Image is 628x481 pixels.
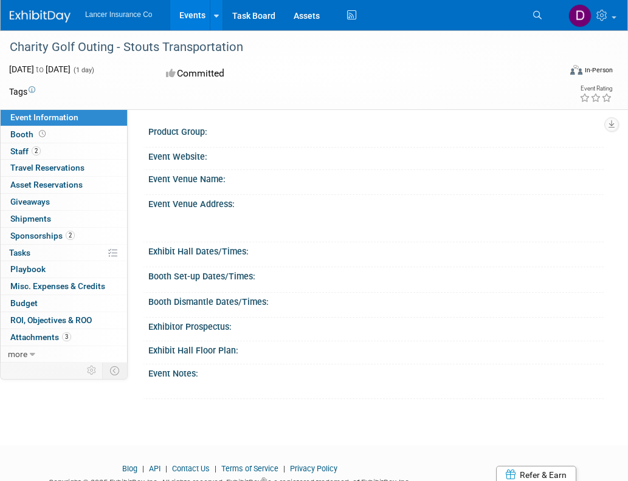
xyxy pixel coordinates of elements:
[103,363,128,378] td: Toggle Event Tabs
[85,10,152,19] span: Lancer Insurance Co
[122,464,137,473] a: Blog
[1,211,127,227] a: Shipments
[149,464,160,473] a: API
[1,160,127,176] a: Travel Reservations
[62,332,71,341] span: 3
[9,86,35,98] td: Tags
[1,245,127,261] a: Tasks
[221,464,278,473] a: Terms of Service
[148,242,604,258] div: Exhibit Hall Dates/Times:
[568,4,592,27] img: Dana Turilli
[72,66,94,74] span: (1 day)
[148,341,604,356] div: Exhibit Hall Floor Plan:
[10,112,78,122] span: Event Information
[162,63,348,84] div: Committed
[139,464,147,473] span: |
[10,231,75,241] span: Sponsorships
[36,129,48,138] span: Booth not reserved yet
[10,264,46,274] span: Playbook
[32,146,41,155] span: 2
[1,177,127,193] a: Asset Reservations
[10,298,38,308] span: Budget
[520,63,613,81] div: Event Format
[1,329,127,346] a: Attachments3
[10,146,41,156] span: Staff
[10,315,92,325] span: ROI, Objectives & ROO
[10,163,85,172] span: Travel Reservations
[10,281,105,291] span: Misc. Expenses & Credits
[584,66,613,75] div: In-Person
[9,64,71,74] span: [DATE] [DATE]
[212,464,219,473] span: |
[1,194,127,210] a: Giveaways
[148,318,604,333] div: Exhibitor Prospectus:
[570,65,582,75] img: Format-Inperson.png
[10,10,71,22] img: ExhibitDay
[1,109,127,126] a: Event Information
[148,267,604,282] div: Booth Set-up Dates/Times:
[5,36,553,58] div: Charity Golf Outing - Stouts Transportation
[10,214,51,223] span: Shipments
[10,197,50,206] span: Giveaways
[10,332,71,342] span: Attachments
[10,129,48,139] span: Booth
[10,180,83,189] span: Asset Reservations
[148,364,604,380] div: Event Notes:
[1,143,127,160] a: Staff2
[162,464,170,473] span: |
[1,346,127,363] a: more
[81,363,103,378] td: Personalize Event Tab Strip
[148,123,604,138] div: Product Group:
[1,278,127,295] a: Misc. Expenses & Credits
[34,64,46,74] span: to
[579,86,612,92] div: Event Rating
[1,126,127,143] a: Booth
[1,312,127,329] a: ROI, Objectives & ROO
[1,295,127,312] a: Budget
[148,195,604,210] div: Event Venue Address:
[8,349,27,359] span: more
[290,464,337,473] a: Privacy Policy
[66,231,75,240] span: 2
[1,261,127,278] a: Playbook
[148,148,604,163] div: Event Website:
[172,464,210,473] a: Contact Us
[1,228,127,244] a: Sponsorships2
[280,464,288,473] span: |
[148,170,604,185] div: Event Venue Name:
[148,293,604,308] div: Booth Dismantle Dates/Times:
[9,248,30,258] span: Tasks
